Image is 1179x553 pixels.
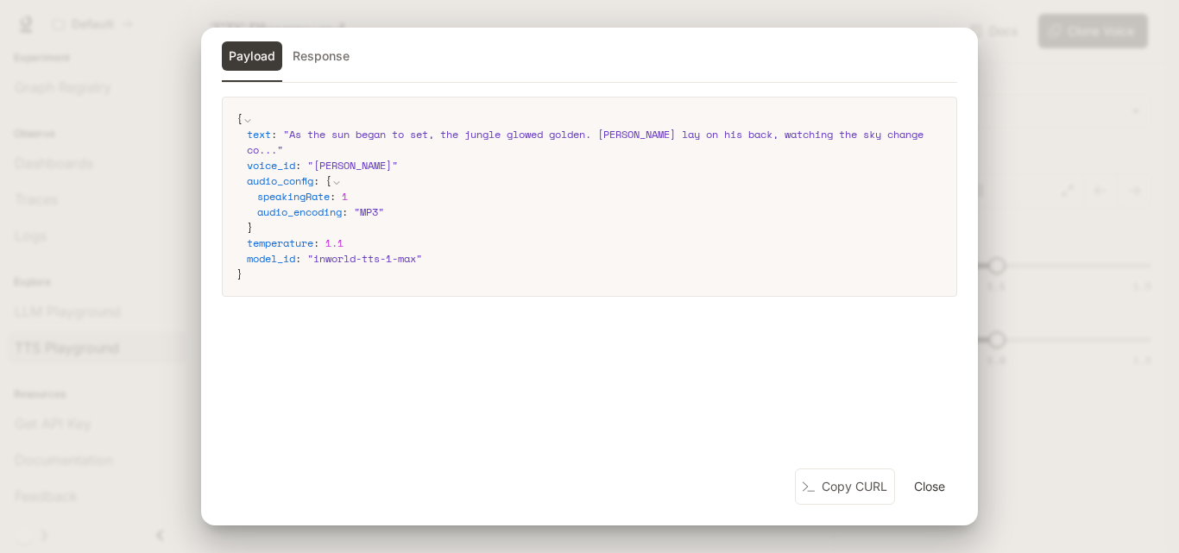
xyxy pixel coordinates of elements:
[325,236,344,250] span: 1.1
[247,251,943,267] div: :
[247,127,924,157] span: " As the sun began to set, the jungle glowed golden. [PERSON_NAME] lay on his back, watching the ...
[257,204,943,220] div: :
[247,251,295,266] span: model_id
[325,173,331,188] span: {
[247,158,943,173] div: :
[247,173,313,188] span: audio_config
[222,41,282,71] button: Payload
[342,189,348,204] span: 1
[247,173,943,236] div: :
[354,204,384,219] span: " MP3 "
[795,468,895,506] button: Copy CURL
[236,267,243,281] span: }
[247,236,313,250] span: temperature
[286,41,356,71] button: Response
[257,189,330,204] span: speakingRate
[257,204,342,219] span: audio_encoding
[247,236,943,251] div: :
[257,189,943,204] div: :
[902,469,957,504] button: Close
[247,220,253,235] span: }
[307,251,422,266] span: " inworld-tts-1-max "
[247,127,943,158] div: :
[236,111,243,126] span: {
[247,127,271,141] span: text
[307,158,398,173] span: " [PERSON_NAME] "
[247,158,295,173] span: voice_id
